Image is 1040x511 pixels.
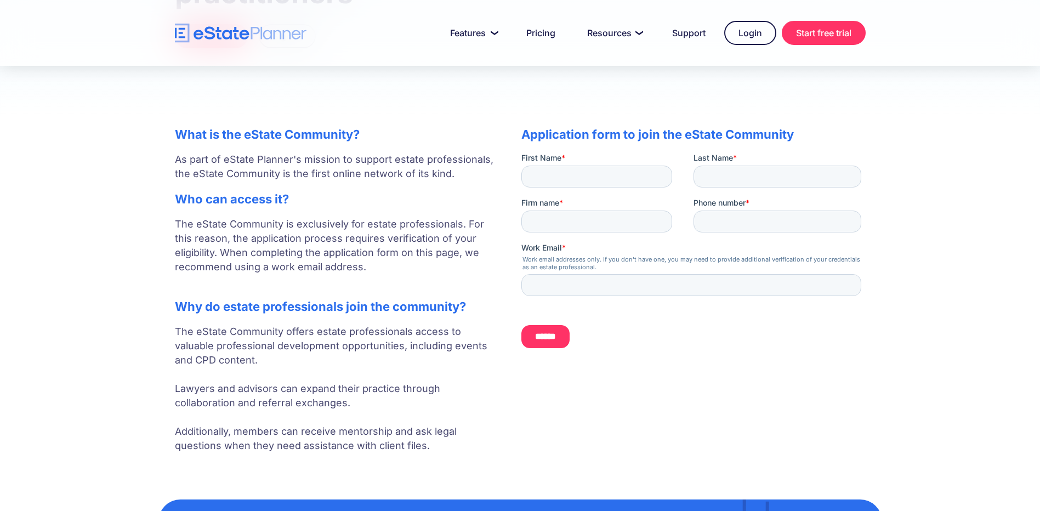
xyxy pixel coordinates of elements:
h2: What is the eState Community? [175,127,499,141]
a: Login [724,21,776,45]
a: Resources [574,22,653,44]
a: home [175,24,306,43]
a: Support [659,22,719,44]
a: Pricing [513,22,569,44]
p: As part of eState Planner's mission to support estate professionals, the eState Community is the ... [175,152,499,181]
p: The eState Community is exclusively for estate professionals. For this reason, the application pr... [175,217,499,288]
iframe: Form 0 [521,152,866,357]
h2: Application form to join the eState Community [521,127,866,141]
h2: Who can access it? [175,192,499,206]
h2: Why do estate professionals join the community? [175,299,499,314]
p: The eState Community offers estate professionals access to valuable professional development oppo... [175,325,499,453]
a: Start free trial [782,21,866,45]
a: Features [437,22,508,44]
